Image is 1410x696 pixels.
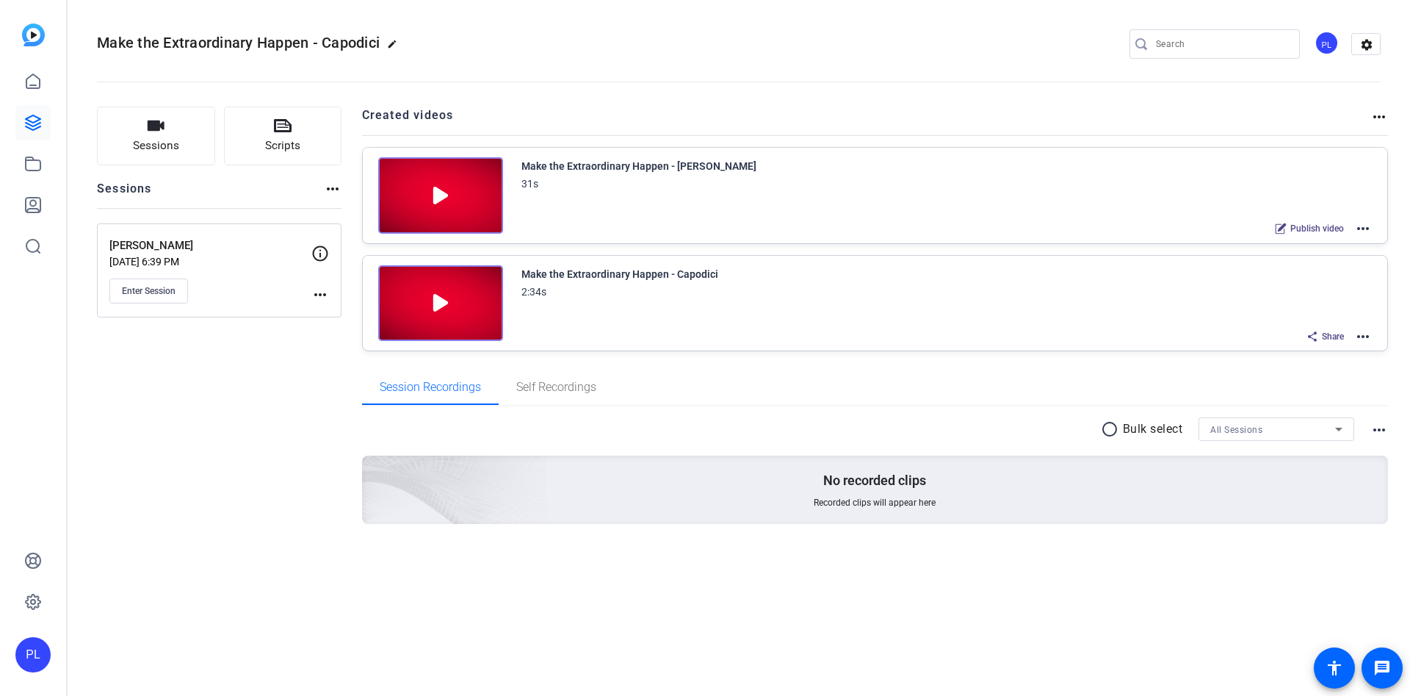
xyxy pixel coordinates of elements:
[1101,420,1123,438] mat-icon: radio_button_unchecked
[1370,108,1388,126] mat-icon: more_horiz
[1156,35,1288,53] input: Search
[1210,425,1262,435] span: All Sessions
[521,157,756,175] div: Make the Extraordinary Happen - [PERSON_NAME]
[1322,331,1344,342] span: Share
[22,24,45,46] img: blue-gradient.svg
[324,180,341,198] mat-icon: more_horiz
[380,381,481,393] span: Session Recordings
[133,137,179,154] span: Sessions
[1290,223,1344,234] span: Publish video
[521,175,538,193] div: 31s
[1354,220,1372,237] mat-icon: more_horiz
[1352,34,1381,56] mat-icon: settings
[122,285,176,297] span: Enter Session
[521,283,546,301] div: 2:34s
[15,637,51,672] div: PL
[1326,659,1343,677] mat-icon: accessibility
[378,157,503,234] img: Creator Project Thumbnail
[109,279,188,304] button: Enter Session
[1123,420,1183,438] p: Bulk select
[387,39,405,57] mat-icon: edit
[97,34,380,51] span: Make the Extraordinary Happen - Capodici
[1370,421,1388,439] mat-icon: more_horiz
[1354,328,1372,345] mat-icon: more_horiz
[311,286,329,304] mat-icon: more_horiz
[224,107,342,165] button: Scripts
[378,265,503,342] img: Creator Project Thumbnail
[1315,31,1339,55] div: PL
[109,237,311,254] p: [PERSON_NAME]
[516,381,596,393] span: Self Recordings
[265,137,300,154] span: Scripts
[198,310,548,629] img: embarkstudio-empty-session.png
[109,256,311,268] p: [DATE] 6:39 PM
[1315,31,1340,57] ngx-avatar: Pattijo Lambert
[97,107,215,165] button: Sessions
[1373,659,1391,677] mat-icon: message
[823,472,926,489] p: No recorded clips
[362,107,1371,135] h2: Created videos
[97,180,152,208] h2: Sessions
[814,497,936,509] span: Recorded clips will appear here
[521,265,718,283] div: Make the Extraordinary Happen - Capodici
